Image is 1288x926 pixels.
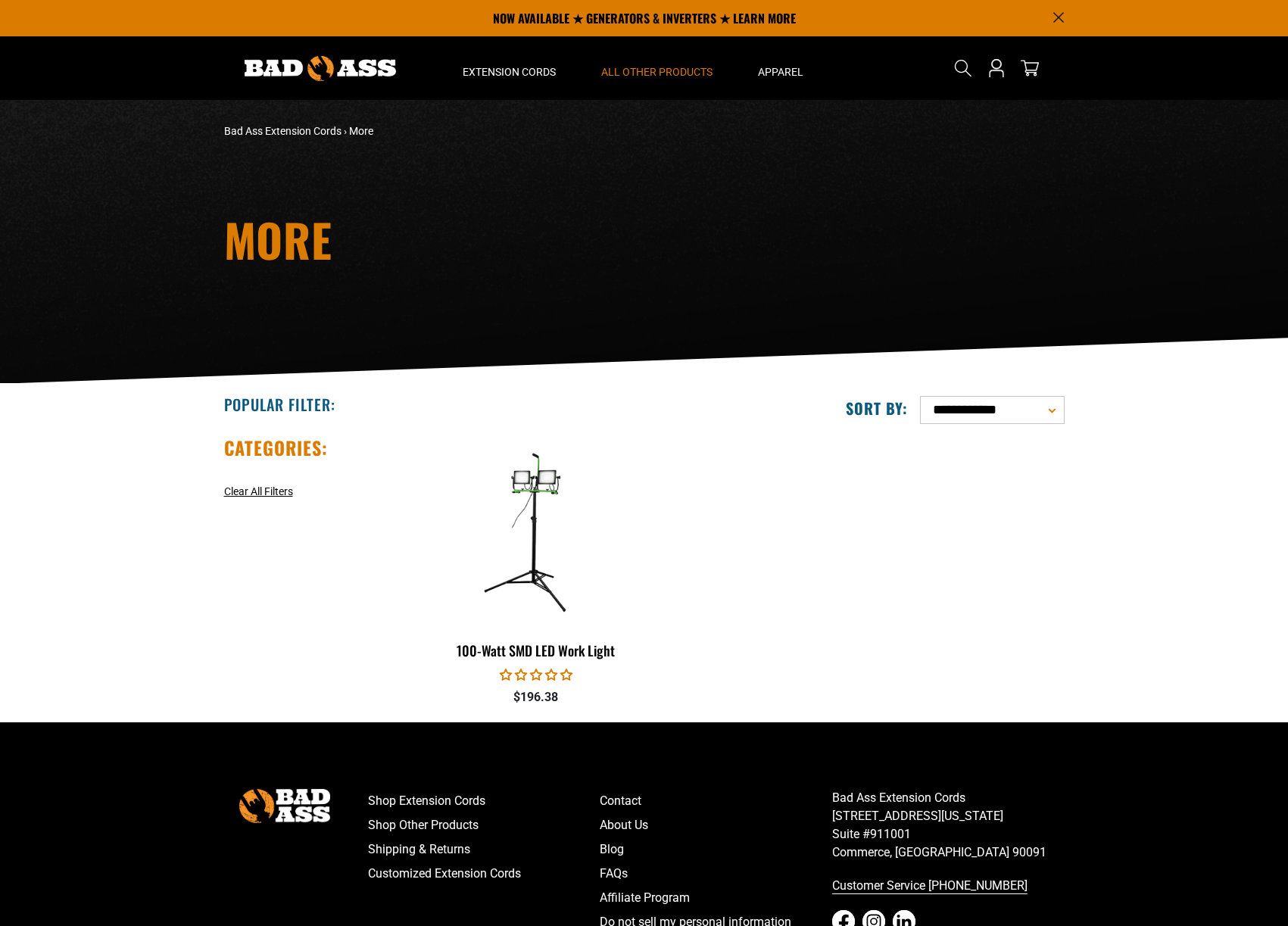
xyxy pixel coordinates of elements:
[832,789,1065,862] p: Bad Ass Extension Cords [STREET_ADDRESS][US_STATE] Suite #911001 Commerce, [GEOGRAPHIC_DATA] 90091
[600,862,832,886] a: FAQs
[368,862,600,886] a: Customized Extension Cords
[344,125,347,137] span: ›
[600,837,832,862] a: Blog
[463,65,556,79] span: Extension Cords
[224,485,293,497] span: Clear All Filters
[224,436,329,460] h2: Categories:
[368,813,600,837] a: Shop Other Products
[951,56,975,80] summary: Search
[224,394,335,414] h2: Popular Filter:
[832,874,1065,898] a: Customer Service [PHONE_NUMBER]
[224,217,777,262] h1: More
[440,644,633,657] div: 100-Watt SMD LED Work Light
[349,125,373,137] span: More
[224,123,777,139] nav: breadcrumbs
[600,789,832,813] a: Contact
[600,813,832,837] a: About Us
[846,398,908,418] label: Sort by:
[245,56,396,81] img: Bad Ass Extension Cords
[579,36,735,100] summary: All Other Products
[440,436,633,666] a: features 100-Watt SMD LED Work Light
[500,668,572,682] span: 0.00 stars
[440,688,633,706] div: $196.38
[368,837,600,862] a: Shipping & Returns
[440,36,579,100] summary: Extension Cords
[368,789,600,813] a: Shop Extension Cords
[735,36,826,100] summary: Apparel
[239,789,330,823] img: Bad Ass Extension Cords
[224,125,341,137] a: Bad Ass Extension Cords
[224,484,299,500] a: Clear All Filters
[758,65,803,79] span: Apparel
[601,65,713,79] span: All Other Products
[600,886,832,910] a: Affiliate Program
[441,444,632,618] img: features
